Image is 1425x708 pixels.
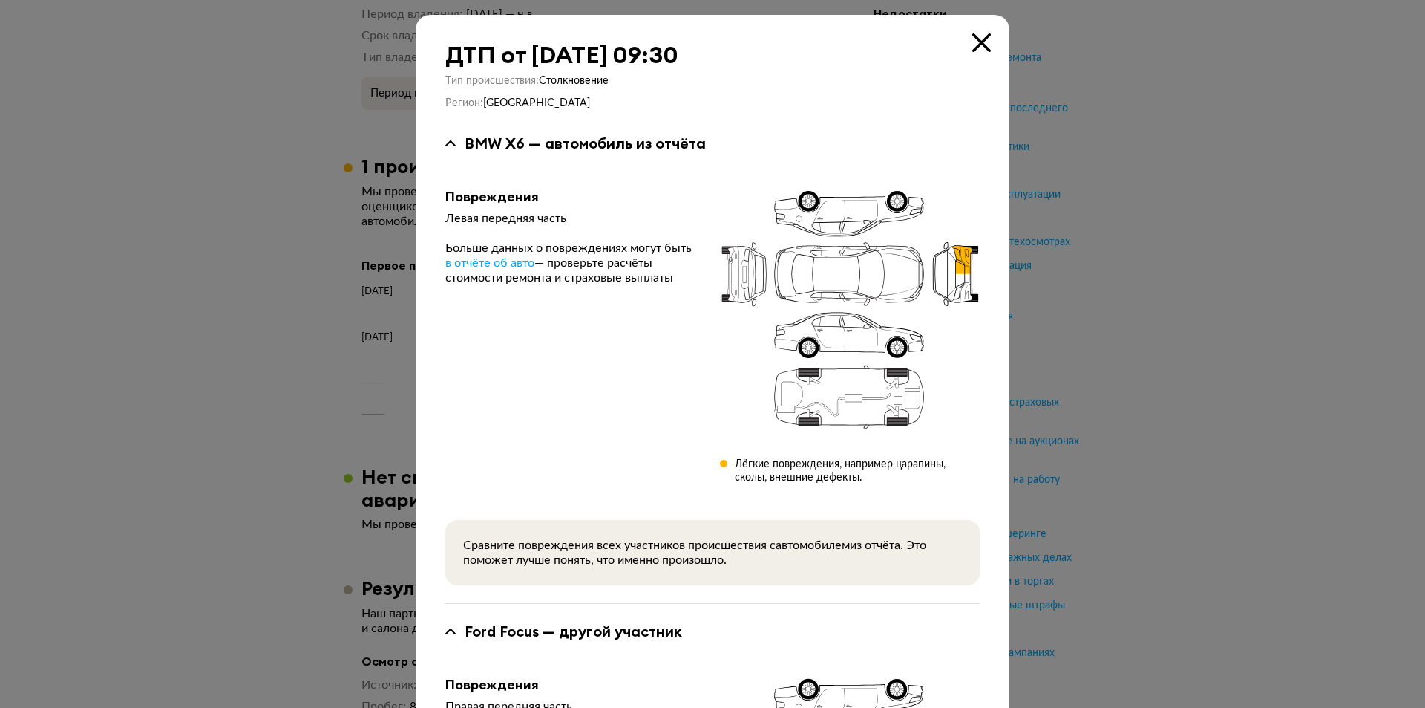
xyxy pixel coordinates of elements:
[445,211,696,226] div: Левая передняя часть
[463,538,962,568] div: Сравните повреждения всех участников происшествия с автомобилем из отчёта. Это поможет лучше поня...
[445,256,534,270] a: в отчёте об авто
[445,677,696,693] div: Повреждения
[735,458,980,484] div: Лёгкие повреждения, например царапины, сколы, внешние дефекты.
[539,76,609,86] span: Столкновение
[483,98,590,108] span: [GEOGRAPHIC_DATA]
[445,189,696,205] div: Повреждения
[465,622,682,641] div: Ford Focus — другой участник
[445,97,980,110] div: Регион :
[445,241,696,285] div: Больше данных о повреждениях могут быть — проверьте расчёты стоимости ремонта и страховые выплаты
[445,257,534,269] span: в отчёте об авто
[445,42,980,68] div: ДТП от [DATE] 09:30
[465,134,706,153] div: BMW X6 — автомобиль из отчёта
[445,74,980,88] div: Тип происшествия :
